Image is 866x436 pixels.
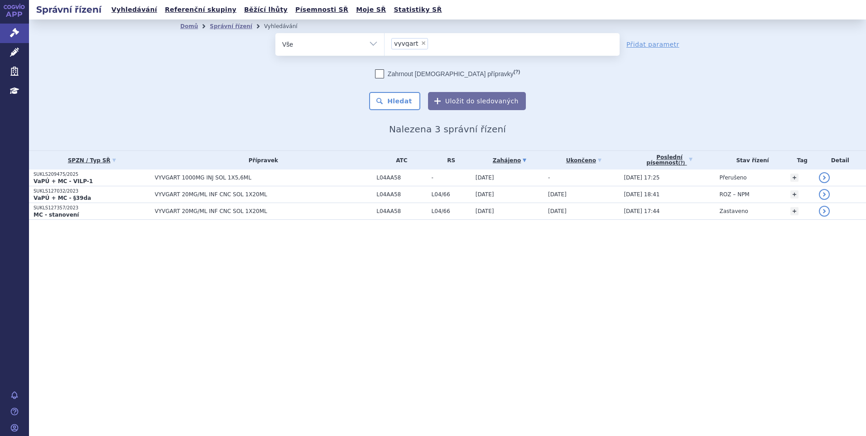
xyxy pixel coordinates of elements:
[624,151,715,170] a: Poslednípísemnost(?)
[624,208,659,214] span: [DATE] 17:44
[432,191,471,198] span: L04/66
[548,174,550,181] span: -
[548,191,567,198] span: [DATE]
[624,174,659,181] span: [DATE] 17:25
[819,206,830,217] a: detail
[431,38,436,49] input: vyvgart
[293,4,351,16] a: Písemnosti SŘ
[720,208,748,214] span: Zastaveno
[476,174,494,181] span: [DATE]
[394,40,419,47] span: vyvgart
[421,40,426,46] span: ×
[376,191,427,198] span: L04AA58
[34,188,150,194] p: SUKLS127032/2023
[819,172,830,183] a: detail
[155,191,372,198] span: VYVGART 20MG/ML INF CNC SOL 1X20ML
[155,208,372,214] span: VYVGART 20MG/ML INF CNC SOL 1X20ML
[109,4,160,16] a: Vyhledávání
[180,23,198,29] a: Domů
[432,208,471,214] span: L04/66
[715,151,786,170] th: Stav řízení
[678,160,685,166] abbr: (?)
[376,208,427,214] span: L04AA58
[814,151,866,170] th: Detail
[720,174,747,181] span: Přerušeno
[626,40,679,49] a: Přidat parametr
[548,208,567,214] span: [DATE]
[34,195,91,201] strong: VaPÚ + MC - §39da
[514,69,520,75] abbr: (?)
[34,205,150,211] p: SUKLS127357/2023
[34,154,150,167] a: SPZN / Typ SŘ
[376,174,427,181] span: L04AA58
[34,178,93,184] strong: VaPÚ + MC - VILP-1
[786,151,814,170] th: Tag
[155,174,372,181] span: VYVGART 1000MG INJ SOL 1X5,6ML
[790,190,799,199] a: +
[34,212,79,218] strong: MC - stanovení
[819,189,830,200] a: detail
[391,4,444,16] a: Statistiky SŘ
[548,154,619,167] a: Ukončeno
[389,124,506,135] span: Nalezena 3 správní řízení
[372,151,427,170] th: ATC
[476,191,494,198] span: [DATE]
[353,4,389,16] a: Moje SŘ
[150,151,372,170] th: Přípravek
[264,19,309,33] li: Vyhledávání
[427,151,471,170] th: RS
[624,191,659,198] span: [DATE] 18:41
[29,3,109,16] h2: Správní řízení
[720,191,750,198] span: ROZ – NPM
[790,174,799,182] a: +
[375,69,520,78] label: Zahrnout [DEMOGRAPHIC_DATA] přípravky
[790,207,799,215] a: +
[241,4,290,16] a: Běžící lhůty
[476,154,544,167] a: Zahájeno
[428,92,526,110] button: Uložit do sledovaných
[432,174,471,181] span: -
[210,23,252,29] a: Správní řízení
[34,171,150,178] p: SUKLS209475/2025
[369,92,420,110] button: Hledat
[476,208,494,214] span: [DATE]
[162,4,239,16] a: Referenční skupiny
